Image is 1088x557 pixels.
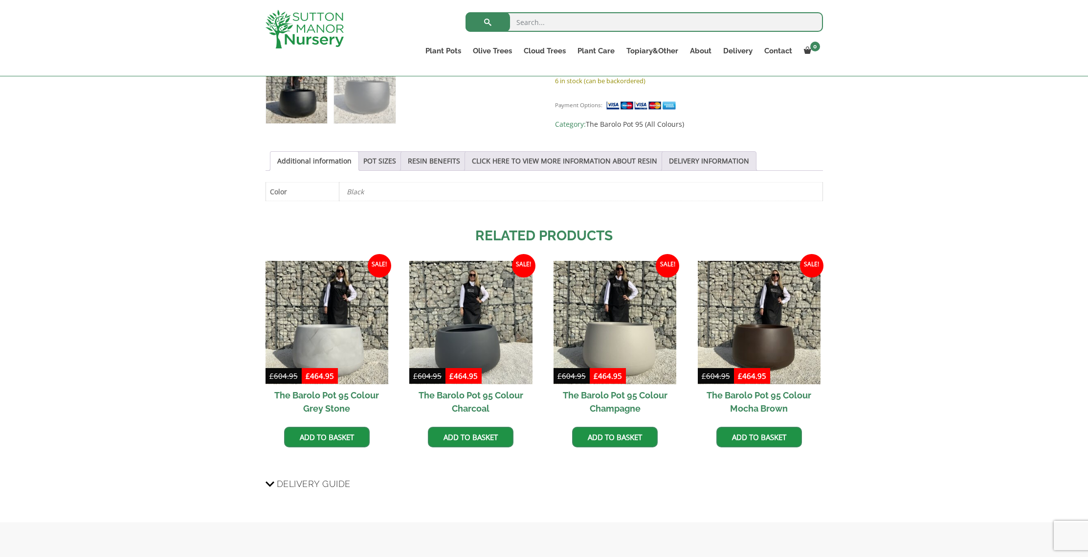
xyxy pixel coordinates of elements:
[554,261,676,384] img: The Barolo Pot 95 Colour Champagne
[409,384,532,419] h2: The Barolo Pot 95 Colour Charcoal
[266,261,388,419] a: Sale! The Barolo Pot 95 Colour Grey Stone
[554,384,676,419] h2: The Barolo Pot 95 Colour Champagne
[555,101,602,109] small: Payment Options:
[555,118,822,130] span: Category:
[413,371,418,381] span: £
[557,371,562,381] span: £
[266,384,388,419] h2: The Barolo Pot 95 Colour Grey Stone
[266,10,344,48] img: logo
[284,427,370,447] a: Add to basket: “The Barolo Pot 95 Colour Grey Stone”
[512,254,535,278] span: Sale!
[266,62,327,123] img: The Barolo Pot 95 Colour Black
[684,44,717,58] a: About
[472,152,657,170] a: CLICK HERE TO VIEW MORE INFORMATION ABOUT RESIN
[557,371,586,381] bdi: 604.95
[698,384,821,419] h2: The Barolo Pot 95 Colour Mocha Brown
[306,371,334,381] bdi: 464.95
[800,254,823,278] span: Sale!
[669,152,749,170] a: DELIVERY INFORMATION
[698,261,821,419] a: Sale! The Barolo Pot 95 Colour Mocha Brown
[555,75,822,87] p: 6 in stock (can be backordered)
[266,226,823,246] h2: Related products
[428,427,513,447] a: Add to basket: “The Barolo Pot 95 Colour Charcoal”
[277,152,352,170] a: Additional information
[758,44,798,58] a: Contact
[606,100,679,111] img: payment supported
[594,371,622,381] bdi: 464.95
[702,371,730,381] bdi: 604.95
[409,261,532,384] img: The Barolo Pot 95 Colour Charcoal
[738,371,742,381] span: £
[467,44,518,58] a: Olive Trees
[449,371,454,381] span: £
[738,371,766,381] bdi: 464.95
[413,371,442,381] bdi: 604.95
[798,44,823,58] a: 0
[594,371,598,381] span: £
[554,261,676,419] a: Sale! The Barolo Pot 95 Colour Champagne
[449,371,478,381] bdi: 464.95
[269,371,274,381] span: £
[306,371,310,381] span: £
[621,44,684,58] a: Topiary&Other
[409,261,532,419] a: Sale! The Barolo Pot 95 Colour Charcoal
[518,44,572,58] a: Cloud Trees
[408,152,460,170] a: RESIN BENEFITS
[420,44,467,58] a: Plant Pots
[466,12,823,32] input: Search...
[269,371,298,381] bdi: 604.95
[810,42,820,51] span: 0
[717,44,758,58] a: Delivery
[716,427,802,447] a: Add to basket: “The Barolo Pot 95 Colour Mocha Brown”
[656,254,679,278] span: Sale!
[347,183,815,201] p: Black
[277,475,351,493] span: Delivery Guide
[572,44,621,58] a: Plant Care
[572,427,658,447] a: Add to basket: “The Barolo Pot 95 Colour Champagne”
[266,182,823,201] table: Product Details
[266,261,388,384] img: The Barolo Pot 95 Colour Grey Stone
[586,119,684,129] a: The Barolo Pot 95 (All Colours)
[334,62,395,123] img: The Barolo Pot 95 Colour Black - Image 2
[363,152,396,170] a: POT SIZES
[266,182,339,201] th: Color
[368,254,391,278] span: Sale!
[698,261,821,384] img: The Barolo Pot 95 Colour Mocha Brown
[702,371,706,381] span: £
